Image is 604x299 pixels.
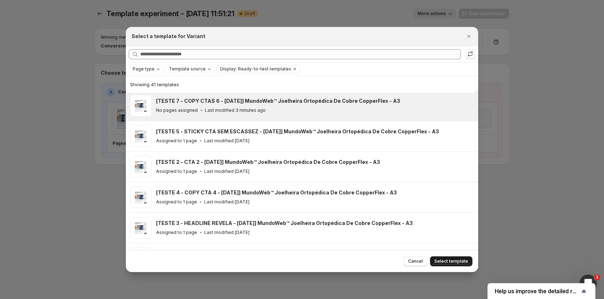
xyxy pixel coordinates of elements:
[156,189,397,196] h3: [TESTE 4 - COPY CTA 4 - [DATE]] MundoWeb™ Joelheira Ortopédica De Cobre CopperFlex - A3
[434,258,468,264] span: Select template
[580,275,597,292] iframe: Intercom live chat
[156,107,198,113] p: No pages assigned
[408,258,423,264] span: Cancel
[220,66,291,72] span: Display: Ready-to-test templates
[156,138,197,144] p: Assigned to 1 page
[156,199,197,205] p: Assigned to 1 page
[169,66,206,72] span: Template source
[165,65,214,73] button: Template source
[204,199,250,205] p: Last modified [DATE]
[156,128,439,135] h3: [TESTE 5 - STICKY CTA SEM ESCASSEZ - [DATE]] MundoWeb™ Joelheira Ortopédica De Cobre CopperFlex - A3
[205,107,266,113] p: Last modified 3 minutes ago
[204,230,250,235] p: Last modified [DATE]
[204,169,250,174] p: Last modified [DATE]
[404,256,427,266] button: Cancel
[216,65,291,73] button: Display: Ready-to-test templates
[204,138,250,144] p: Last modified [DATE]
[464,31,474,41] button: Close
[129,65,163,73] button: Page type
[291,65,298,73] button: Clear
[130,82,179,87] span: Showing 41 templates
[495,287,588,295] button: Show survey - Help us improve the detailed report for A/B campaigns
[156,97,400,105] h3: [TESTE 7 - COPY CTAS 6 - [DATE]] MundoWeb™ Joelheira Ortopédica De Cobre CopperFlex - A3
[156,169,197,174] p: Assigned to 1 page
[132,33,205,40] h2: Select a template for Variant
[156,220,413,227] h3: [TESTE 3 - HEADLINE REVELA - [DATE]] MundoWeb™ Joelheira Ortopédica De Cobre CopperFlex - A3
[156,230,197,235] p: Assigned to 1 page
[156,158,380,166] h3: [TESTE 2 - CTA 2 - [DATE]] MundoWeb™ Joelheira Ortopédica De Cobre CopperFlex - A3
[594,275,600,280] span: 1
[495,288,580,295] span: Help us improve the detailed report for A/B campaigns
[430,256,472,266] button: Select template
[133,66,155,72] span: Page type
